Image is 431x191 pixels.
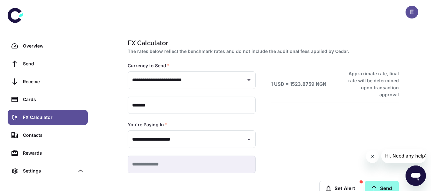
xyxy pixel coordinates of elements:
iframe: Button to launch messaging window [406,165,426,186]
label: Currency to Send [128,62,169,69]
a: Cards [8,92,88,107]
div: Cards [23,96,84,103]
a: FX Calculator [8,110,88,125]
button: E [406,6,418,18]
div: Settings [23,167,74,174]
a: Send [8,56,88,71]
h1: FX Calculator [128,38,396,48]
div: Contacts [23,132,84,139]
h6: 1 USD = 1523.8759 NGN [271,81,326,88]
label: You're Paying In [128,121,167,128]
button: Open [244,76,253,84]
a: Receive [8,74,88,89]
div: Rewards [23,150,84,157]
h6: Approximate rate, final rate will be determined upon transaction approval [341,70,399,98]
a: Rewards [8,145,88,161]
div: Settings [8,163,88,179]
div: Receive [23,78,84,85]
div: Send [23,60,84,67]
div: FX Calculator [23,114,84,121]
span: Hi. Need any help? [4,4,46,10]
iframe: Message from company [381,149,426,163]
iframe: Close message [366,150,379,163]
button: Open [244,135,253,144]
a: Contacts [8,128,88,143]
div: Overview [23,42,84,49]
a: Overview [8,38,88,54]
